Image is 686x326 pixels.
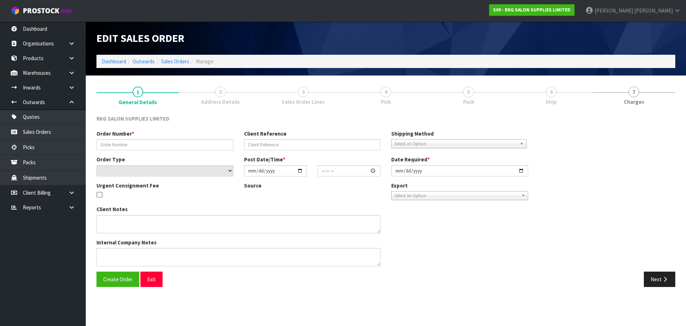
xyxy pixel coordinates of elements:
[133,58,155,65] a: Outwards
[96,31,184,45] span: Edit Sales Order
[96,139,233,150] input: Order Number
[161,58,189,65] a: Sales Orders
[381,87,391,97] span: 4
[96,205,128,213] label: Client Notes
[391,156,430,163] label: Date Required
[493,7,571,13] strong: S00 - RKG SALON SUPPLIES LIMITED
[103,276,133,283] span: Create Order
[628,87,639,97] span: 7
[96,156,125,163] label: Order Type
[282,98,325,106] span: Sales Order Lines
[196,58,213,65] span: Manage
[215,87,226,97] span: 2
[463,87,474,97] span: 5
[546,87,557,97] span: 6
[96,272,139,287] button: Create Order
[119,98,157,106] span: General Details
[201,98,240,106] span: Address Details
[96,110,675,292] span: General Details
[11,6,20,15] img: cube-alt.png
[634,7,673,14] span: [PERSON_NAME]
[298,87,309,97] span: 3
[391,182,408,189] label: Export
[244,130,287,137] label: Client Reference
[546,98,557,106] span: Ship
[489,4,575,16] a: S00 - RKG SALON SUPPLIES LIMITED
[381,98,391,106] span: Pick
[23,6,59,15] span: ProStock
[102,58,126,65] a: Dashboard
[96,239,156,246] label: Internal Company Notes
[391,130,434,137] label: Shipping Method
[394,191,518,200] span: Select an Option
[140,272,163,287] button: Exit
[463,98,474,106] span: Pack
[595,7,633,14] span: [PERSON_NAME]
[244,156,285,163] label: Post Date/Time
[244,139,381,150] input: Client Reference
[133,87,143,97] span: 1
[96,115,169,122] span: RKG SALON SUPPLIES LIMITED
[644,272,675,287] button: Next
[394,140,517,148] span: Select an Option
[61,8,72,15] small: WMS
[624,98,644,106] span: Charges
[96,182,159,189] label: Urgent Consignment Fee
[96,130,134,137] label: Order Number
[244,182,262,189] label: Source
